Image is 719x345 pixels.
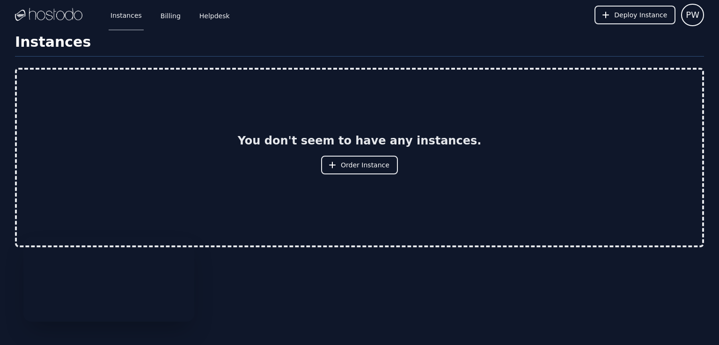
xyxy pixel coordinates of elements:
[15,34,704,57] h1: Instances
[341,160,389,170] span: Order Instance
[15,8,82,22] img: Logo
[614,10,667,20] span: Deploy Instance
[594,6,675,24] button: Deploy Instance
[681,4,704,26] button: User menu
[238,133,482,148] h2: You don't seem to have any instances.
[686,8,699,22] span: PW
[321,156,398,174] button: Order Instance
